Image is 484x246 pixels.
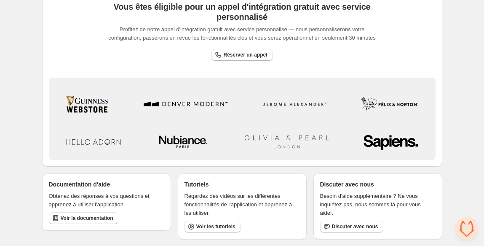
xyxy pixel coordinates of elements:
a: Voir les tutoriels [185,221,241,232]
a: Réserver un appel [211,49,272,61]
div: Ouvrir le chat [455,217,478,240]
p: Documentation d'aide [49,180,110,189]
p: Regardez des vidéos sur les différentes fonctionnalités de l'application et apprenez à les utiliser. [185,192,300,217]
p: Tutoriels [185,180,209,189]
span: Voir les tutoriels [196,223,235,230]
button: Discuter avec nous [320,221,383,232]
span: Profitez de notre appel d'intégration gratuit avec service personnalisé — nous personnaliserons v... [107,25,377,42]
span: Vous êtes éligible pour un appel d'intégration gratuit avec service personnalisé [107,2,377,22]
span: Réserver un appel [223,51,267,58]
p: Obtenez des réponses à vos questions et apprenez à utiliser l'application. [49,192,164,209]
span: Discuter avec nous [332,223,378,230]
span: Voir la documentation [61,215,113,222]
a: Voir la documentation [49,212,118,224]
p: Discuter avec nous [320,180,374,189]
p: Besoin d'aide supplémentaire ? Ne vous inquiétez pas, nous sommes là pour vous aider. [320,192,436,217]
